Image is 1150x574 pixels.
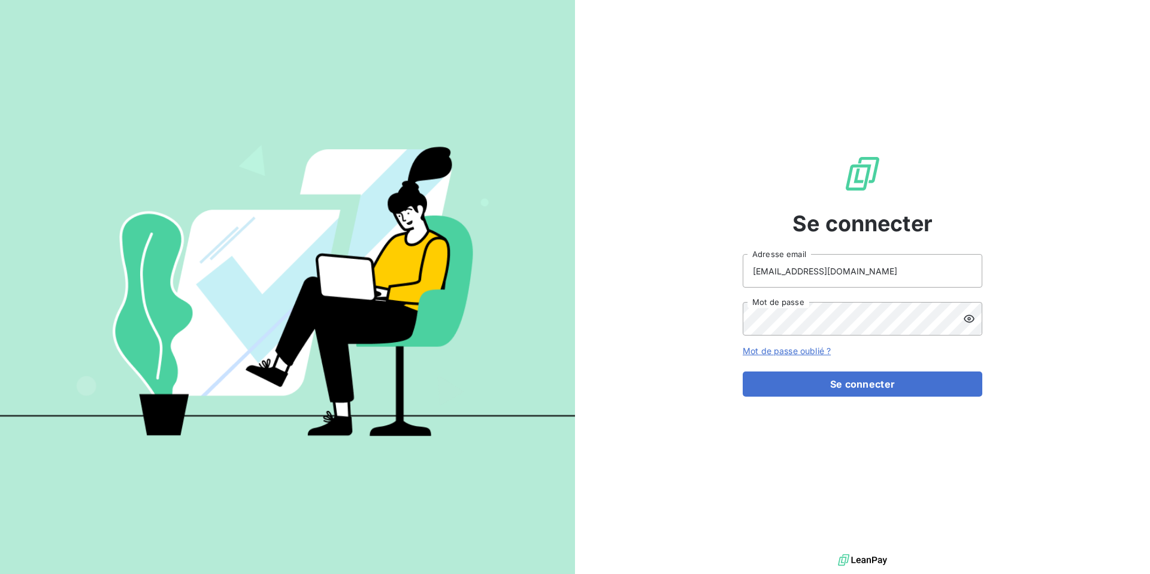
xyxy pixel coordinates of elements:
[843,155,882,193] img: Logo LeanPay
[743,254,982,288] input: placeholder
[743,346,831,356] a: Mot de passe oublié ?
[743,371,982,397] button: Se connecter
[838,551,887,569] img: logo
[792,207,933,240] span: Se connecter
